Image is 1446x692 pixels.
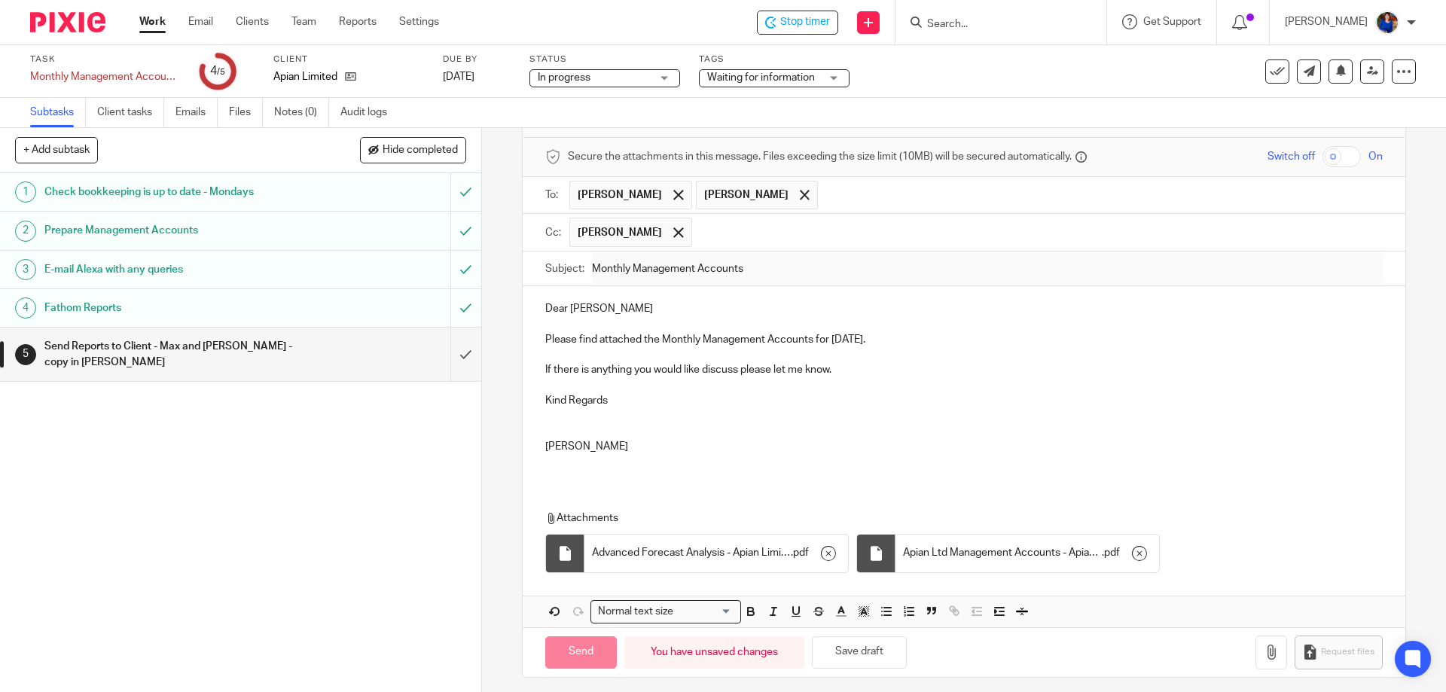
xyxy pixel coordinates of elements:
[594,604,676,620] span: Normal text size
[15,221,36,242] div: 2
[926,18,1061,32] input: Search
[340,98,398,127] a: Audit logs
[175,98,218,127] a: Emails
[97,98,164,127] a: Client tasks
[274,98,329,127] a: Notes (0)
[383,145,458,157] span: Hide completed
[139,14,166,29] a: Work
[217,68,225,76] small: /5
[360,137,466,163] button: Hide completed
[757,11,838,35] div: Apian Limited - Monthly Management Accounts - Apian
[578,187,662,203] span: [PERSON_NAME]
[443,53,511,66] label: Due by
[30,69,181,84] div: Monthly Management Accounts - Apian
[1368,149,1383,164] span: On
[584,535,848,572] div: .
[1375,11,1399,35] img: Nicole.jpeg
[236,14,269,29] a: Clients
[793,545,809,560] span: pdf
[273,69,337,84] p: Apian Limited
[339,14,377,29] a: Reports
[545,301,1382,316] p: Dear [PERSON_NAME]
[545,511,1354,526] p: Attachments
[1295,636,1382,669] button: Request files
[15,137,98,163] button: + Add subtask
[529,53,680,66] label: Status
[545,636,617,669] input: Send
[188,14,213,29] a: Email
[1321,646,1374,658] span: Request files
[30,53,181,66] label: Task
[590,600,741,623] div: Search for option
[545,332,1382,347] p: Please find attached the Monthly Management Accounts for [DATE].
[15,181,36,203] div: 1
[210,62,225,80] div: 4
[707,72,815,83] span: Waiting for information
[443,72,474,82] span: [DATE]
[44,219,305,242] h1: Prepare Management Accounts
[895,535,1159,572] div: .
[30,12,105,32] img: Pixie
[399,14,439,29] a: Settings
[545,362,1382,377] p: If there is anything you would like discuss please let me know.
[699,53,850,66] label: Tags
[678,604,732,620] input: Search for option
[44,335,305,373] h1: Send Reports to Client - Max and [PERSON_NAME] - copy in [PERSON_NAME]
[538,72,590,83] span: In progress
[273,53,424,66] label: Client
[545,439,1382,470] p: [PERSON_NAME]
[704,187,789,203] span: [PERSON_NAME]
[903,545,1102,560] span: Apian Ltd Management Accounts - Apian Limited ([DATE])
[624,636,804,669] div: You have unsaved changes
[15,259,36,280] div: 3
[545,393,1382,408] p: Kind Regards
[1143,17,1201,27] span: Get Support
[545,187,562,203] label: To:
[1285,14,1368,29] p: [PERSON_NAME]
[44,297,305,319] h1: Fathom Reports
[229,98,263,127] a: Files
[1268,149,1315,164] span: Switch off
[30,98,86,127] a: Subtasks
[592,545,791,560] span: Advanced Forecast Analysis - Apian Limited ([DATE])
[545,225,562,240] label: Cc:
[780,14,830,30] span: Stop timer
[812,636,907,669] button: Save draft
[1104,545,1120,560] span: pdf
[44,258,305,281] h1: E-mail Alexa with any queries
[568,149,1072,164] span: Secure the attachments in this message. Files exceeding the size limit (10MB) will be secured aut...
[291,14,316,29] a: Team
[15,297,36,319] div: 4
[15,344,36,365] div: 5
[578,225,662,240] span: [PERSON_NAME]
[44,181,305,203] h1: Check bookkeeping is up to date - Mondays
[545,261,584,276] label: Subject:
